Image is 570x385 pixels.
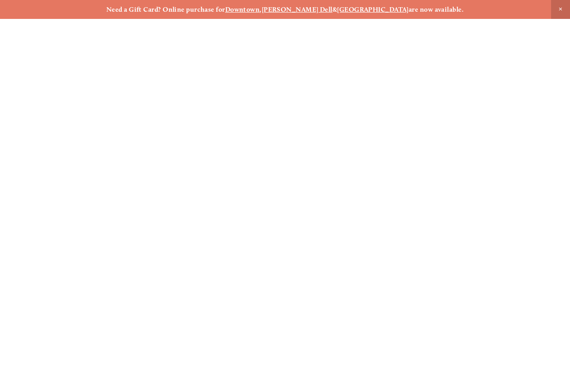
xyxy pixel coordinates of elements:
[225,5,260,14] a: Downtown
[106,5,225,14] strong: Need a Gift Card? Online purchase for
[337,5,409,14] a: [GEOGRAPHIC_DATA]
[409,5,464,14] strong: are now available.
[333,5,337,14] strong: &
[262,5,333,14] a: [PERSON_NAME] Dell
[260,5,261,14] strong: ,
